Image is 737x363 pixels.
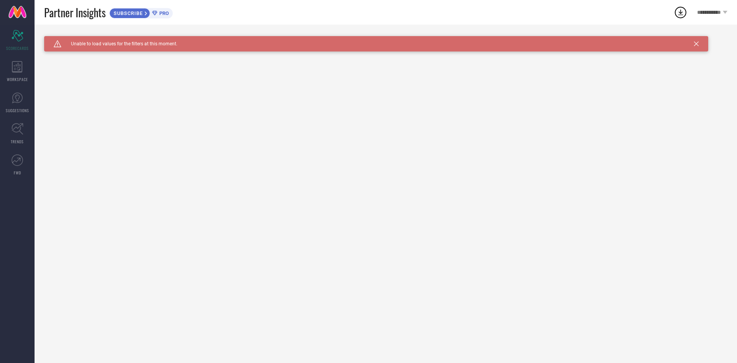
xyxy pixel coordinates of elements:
[11,139,24,144] span: TRENDS
[110,10,145,16] span: SUBSCRIBE
[109,6,173,18] a: SUBSCRIBEPRO
[6,45,29,51] span: SCORECARDS
[14,170,21,176] span: FWD
[61,41,177,46] span: Unable to load values for the filters at this moment.
[674,5,687,19] div: Open download list
[44,36,727,42] div: Unable to load filters at this moment. Please try later.
[6,108,29,113] span: SUGGESTIONS
[157,10,169,16] span: PRO
[7,76,28,82] span: WORKSPACE
[44,5,106,20] span: Partner Insights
